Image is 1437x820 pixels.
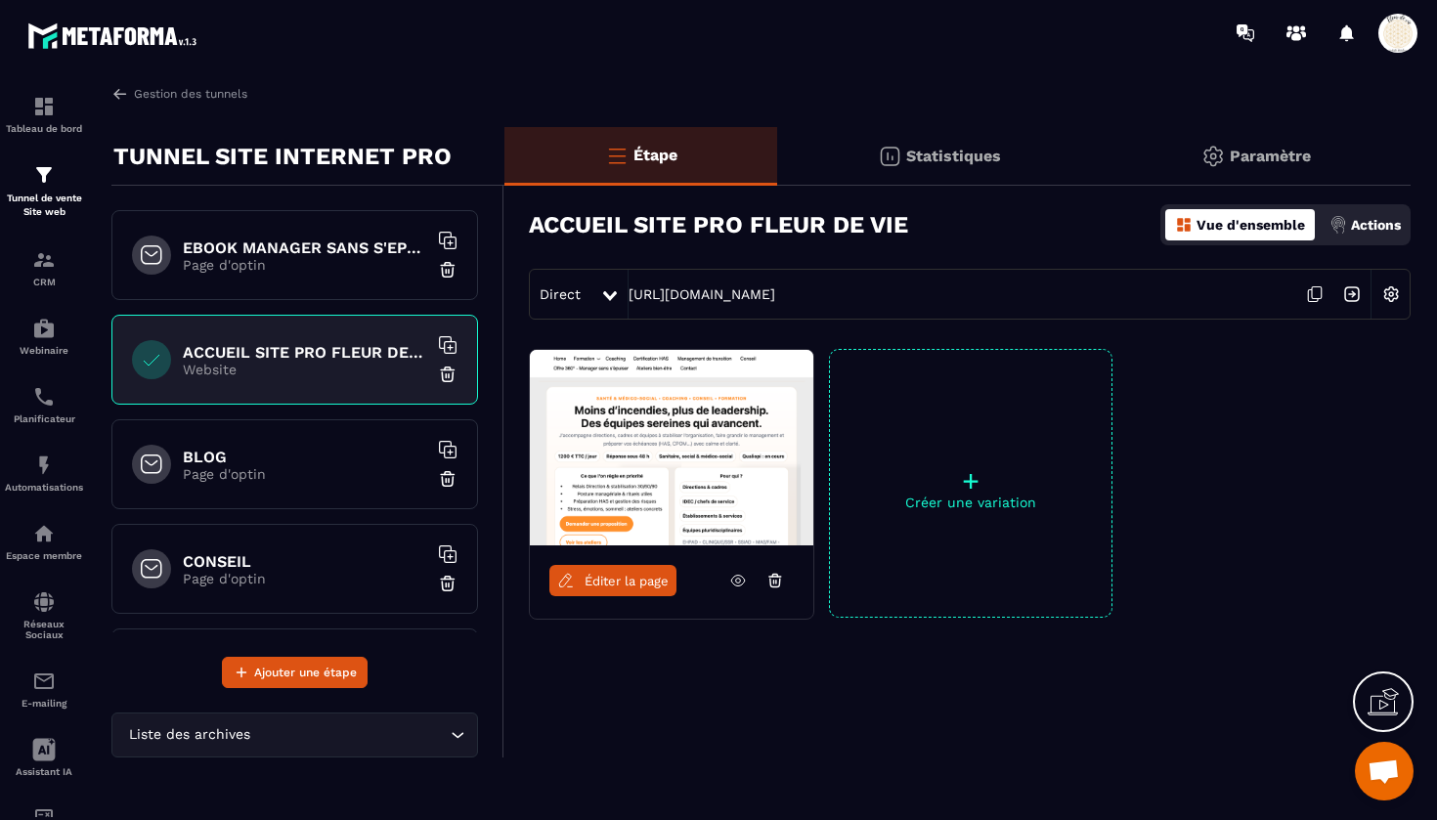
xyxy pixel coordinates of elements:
[878,145,901,168] img: stats.20deebd0.svg
[1197,217,1305,233] p: Vue d'ensemble
[183,343,427,362] h6: ACCUEIL SITE PRO FLEUR DE VIE
[183,362,427,377] p: Website
[183,466,427,482] p: Page d'optin
[438,469,457,489] img: trash
[1351,217,1401,233] p: Actions
[605,144,629,167] img: bars-o.4a397970.svg
[1201,145,1225,168] img: setting-gr.5f69749f.svg
[124,724,254,746] span: Liste des archives
[5,192,83,219] p: Tunnel de vente Site web
[438,260,457,280] img: trash
[5,345,83,356] p: Webinaire
[183,257,427,273] p: Page d'optin
[5,507,83,576] a: automationsautomationsEspace membre
[222,657,368,688] button: Ajouter une étape
[32,95,56,118] img: formation
[32,248,56,272] img: formation
[183,571,427,586] p: Page d'optin
[633,146,677,164] p: Étape
[530,350,813,545] img: image
[111,85,247,103] a: Gestion des tunnels
[5,619,83,640] p: Réseaux Sociaux
[830,467,1111,495] p: +
[549,565,676,596] a: Éditer la page
[629,286,775,302] a: [URL][DOMAIN_NAME]
[438,365,457,384] img: trash
[5,766,83,777] p: Assistant IA
[111,85,129,103] img: arrow
[830,495,1111,510] p: Créer une variation
[5,80,83,149] a: formationformationTableau de bord
[183,238,427,257] h6: EBOOK MANAGER SANS S'EPUISER OFFERT
[5,482,83,493] p: Automatisations
[183,448,427,466] h6: BLOG
[1175,216,1193,234] img: dashboard-orange.40269519.svg
[5,698,83,709] p: E-mailing
[5,370,83,439] a: schedulerschedulerPlanificateur
[5,576,83,655] a: social-networksocial-networkRéseaux Sociaux
[32,317,56,340] img: automations
[1329,216,1347,234] img: actions.d6e523a2.png
[585,574,669,588] span: Éditer la page
[529,211,908,238] h3: ACCUEIL SITE PRO FLEUR DE VIE
[5,234,83,302] a: formationformationCRM
[438,574,457,593] img: trash
[1333,276,1371,313] img: arrow-next.bcc2205e.svg
[32,453,56,477] img: automations
[5,655,83,723] a: emailemailE-mailing
[32,590,56,614] img: social-network
[5,302,83,370] a: automationsautomationsWebinaire
[5,277,83,287] p: CRM
[5,123,83,134] p: Tableau de bord
[254,724,446,746] input: Search for option
[111,712,478,757] div: Search for option
[32,385,56,409] img: scheduler
[906,147,1001,165] p: Statistiques
[5,439,83,507] a: automationsautomationsAutomatisations
[183,552,427,571] h6: CONSEIL
[1355,742,1414,800] div: Ouvrir le chat
[254,663,357,682] span: Ajouter une étape
[32,669,56,693] img: email
[540,286,581,302] span: Direct
[5,723,83,792] a: Assistant IA
[113,137,452,176] p: TUNNEL SITE INTERNET PRO
[32,163,56,187] img: formation
[32,522,56,545] img: automations
[5,149,83,234] a: formationformationTunnel de vente Site web
[5,413,83,424] p: Planificateur
[27,18,203,54] img: logo
[5,550,83,561] p: Espace membre
[1230,147,1311,165] p: Paramètre
[1372,276,1410,313] img: setting-w.858f3a88.svg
